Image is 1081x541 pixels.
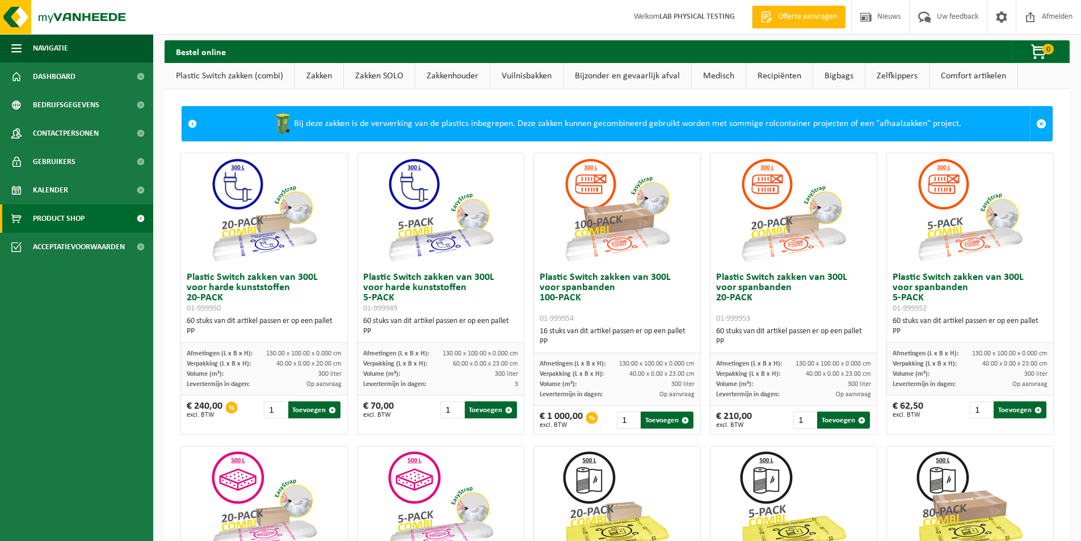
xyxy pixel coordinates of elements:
[970,401,992,418] input: 1
[318,371,342,378] span: 300 liter
[363,316,518,337] div: 60 stuks van dit artikel passen er op een pallet
[692,63,746,89] a: Medisch
[33,148,75,176] span: Gebruikers
[716,337,871,347] div: PP
[796,360,871,367] span: 130.00 x 100.00 x 0.000 cm
[629,371,695,378] span: 40.00 x 0.00 x 23.00 cm
[893,381,956,388] span: Levertermijn in dagen:
[363,304,397,313] span: 01-999949
[716,314,750,323] span: 01-999953
[288,401,341,418] button: Toevoegen
[465,401,518,418] button: Toevoegen
[33,204,85,233] span: Product Shop
[540,326,695,347] div: 16 stuks van dit artikel passen er op een pallet
[33,34,68,62] span: Navigatie
[295,63,343,89] a: Zakken
[1012,40,1069,63] button: 0
[1042,44,1054,54] span: 0
[893,412,923,418] span: excl. BTW
[836,391,871,398] span: Op aanvraag
[187,272,342,313] h3: Plastic Switch zakken van 300L voor harde kunststoffen 20-PACK
[165,40,237,62] h2: Bestel online
[540,360,605,367] span: Afmetingen (L x B x H):
[716,422,752,429] span: excl. BTW
[972,350,1048,357] span: 130.00 x 100.00 x 0.000 cm
[982,360,1048,367] span: 40.00 x 0.00 x 23.00 cm
[752,6,846,28] a: Offerte aanvragen
[893,401,923,418] div: € 62,50
[893,371,929,378] span: Volume (m³):
[187,412,222,418] span: excl. BTW
[264,401,287,418] input: 1
[384,153,497,267] img: 01-999949
[817,412,870,429] button: Toevoegen
[187,350,253,357] span: Afmetingen (L x B x H):
[276,360,342,367] span: 40.00 x 0.00 x 20.00 cm
[893,316,1048,337] div: 60 stuks van dit artikel passen er op een pallet
[363,412,394,418] span: excl. BTW
[716,272,871,324] h3: Plastic Switch zakken van 300L voor spanbanden 20-PACK
[344,63,415,89] a: Zakken SOLO
[716,412,752,429] div: € 210,00
[165,63,295,89] a: Plastic Switch zakken (combi)
[716,360,782,367] span: Afmetingen (L x B x H):
[363,272,518,313] h3: Plastic Switch zakken van 300L voor harde kunststoffen 5-PACK
[893,272,1048,313] h3: Plastic Switch zakken van 300L voor spanbanden 5-PACK
[1024,371,1048,378] span: 300 liter
[187,381,250,388] span: Levertermijn in dagen:
[716,391,779,398] span: Levertermijn in dagen:
[187,304,221,313] span: 01-999950
[659,391,695,398] span: Op aanvraag
[453,360,518,367] span: 60.00 x 0.00 x 23.00 cm
[187,371,224,378] span: Volume (m³):
[266,350,342,357] span: 130.00 x 100.00 x 0.000 cm
[363,371,400,378] span: Volume (m³):
[848,381,871,388] span: 300 liter
[540,371,604,378] span: Verpakking (L x B x H):
[495,371,518,378] span: 300 liter
[619,360,695,367] span: 130.00 x 100.00 x 0.000 cm
[563,63,691,89] a: Bijzonder en gevaarlijk afval
[540,381,577,388] span: Volume (m³):
[929,63,1017,89] a: Comfort artikelen
[440,401,463,418] input: 1
[540,314,574,323] span: 01-999954
[560,153,674,267] img: 01-999954
[893,360,957,367] span: Verpakking (L x B x H):
[540,422,583,429] span: excl. BTW
[813,63,865,89] a: Bigbags
[775,11,840,23] span: Offerte aanvragen
[716,326,871,347] div: 60 stuks van dit artikel passen er op een pallet
[540,272,695,324] h3: Plastic Switch zakken van 300L voor spanbanden 100-PACK
[363,381,426,388] span: Levertermijn in dagen:
[187,360,251,367] span: Verpakking (L x B x H):
[203,107,1030,141] div: Bij deze zakken is de verwerking van de plastics inbegrepen. Deze zakken kunnen gecombineerd gebr...
[913,153,1027,267] img: 01-999952
[893,304,927,313] span: 01-999952
[33,62,75,91] span: Dashboard
[33,91,99,119] span: Bedrijfsgegevens
[187,401,222,418] div: € 240,00
[33,233,125,261] span: Acceptatievoorwaarden
[415,63,490,89] a: Zakkenhouder
[1012,381,1048,388] span: Op aanvraag
[363,360,427,367] span: Verpakking (L x B x H):
[617,412,640,429] input: 1
[207,153,321,267] img: 01-999950
[865,63,929,89] a: Zelfkippers
[271,112,294,135] img: WB-0240-HPE-GN-50.png
[671,381,695,388] span: 300 liter
[716,371,780,378] span: Verpakking (L x B x H):
[806,371,871,378] span: 40.00 x 0.00 x 23.00 cm
[187,326,342,337] div: PP
[540,391,603,398] span: Levertermijn in dagen:
[893,350,958,357] span: Afmetingen (L x B x H):
[490,63,563,89] a: Vuilnisbakken
[363,326,518,337] div: PP
[33,119,99,148] span: Contactpersonen
[994,401,1046,418] button: Toevoegen
[893,326,1048,337] div: PP
[540,337,695,347] div: PP
[540,412,583,429] div: € 1 000,00
[443,350,518,357] span: 130.00 x 100.00 x 0.000 cm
